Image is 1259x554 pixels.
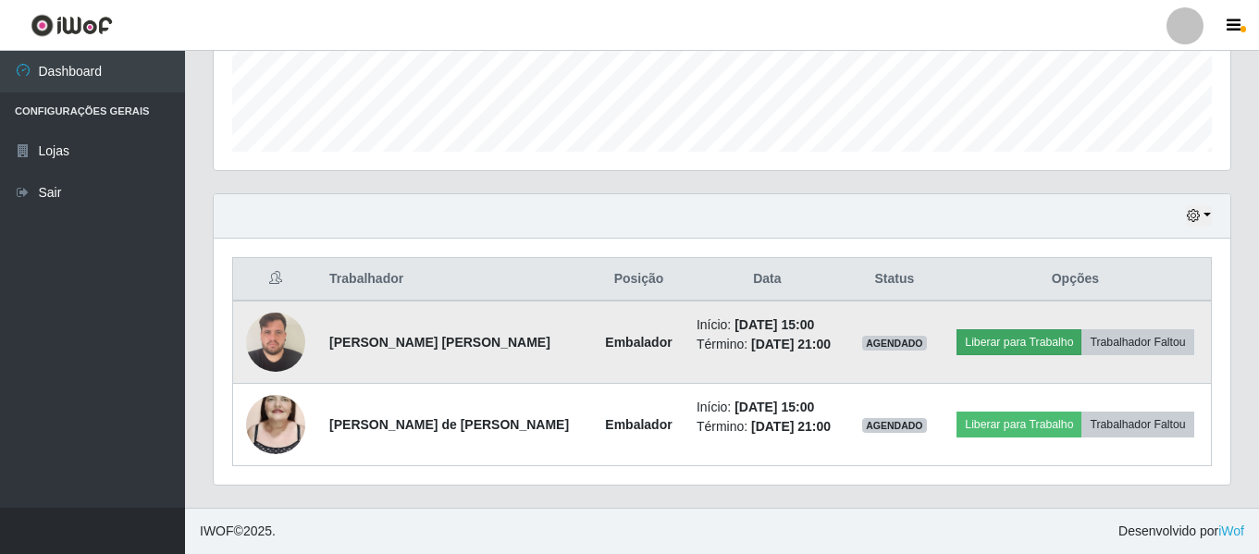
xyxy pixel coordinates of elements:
img: CoreUI Logo [31,14,113,37]
img: 1733931540736.jpeg [246,302,305,381]
th: Status [849,258,940,302]
a: iWof [1218,523,1244,538]
span: AGENDADO [862,418,927,433]
th: Trabalhador [318,258,592,302]
span: AGENDADO [862,336,927,351]
strong: Embalador [605,417,672,432]
button: Liberar para Trabalho [957,329,1081,355]
th: Opções [940,258,1212,302]
span: Desenvolvido por [1118,522,1244,541]
button: Trabalhador Faltou [1081,329,1193,355]
time: [DATE] 15:00 [734,317,814,332]
strong: [PERSON_NAME] de [PERSON_NAME] [329,417,569,432]
time: [DATE] 21:00 [751,337,831,351]
span: IWOF [200,523,234,538]
span: © 2025 . [200,522,276,541]
time: [DATE] 21:00 [751,419,831,434]
th: Data [685,258,849,302]
th: Posição [592,258,685,302]
li: Término: [697,417,838,437]
strong: Embalador [605,335,672,350]
img: 1745854264697.jpeg [246,372,305,477]
time: [DATE] 15:00 [734,400,814,414]
li: Início: [697,398,838,417]
button: Trabalhador Faltou [1081,412,1193,437]
li: Término: [697,335,838,354]
strong: [PERSON_NAME] [PERSON_NAME] [329,335,550,350]
li: Início: [697,315,838,335]
button: Liberar para Trabalho [957,412,1081,437]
